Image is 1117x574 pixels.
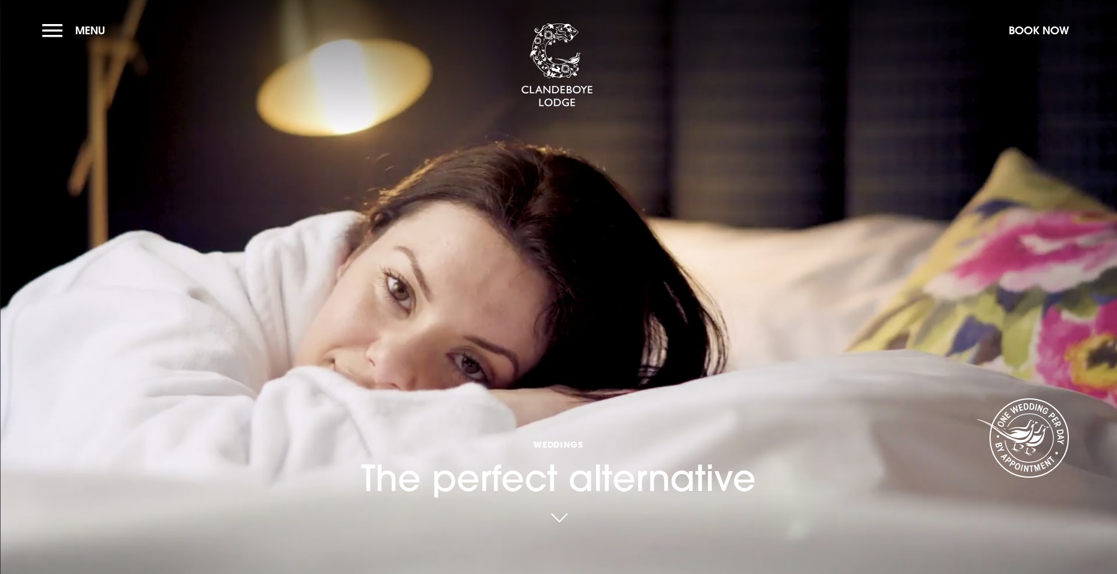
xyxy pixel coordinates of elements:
span: Menu [75,23,105,37]
button: Menu [42,17,111,43]
h1: The perfect alternative [361,368,756,499]
button: Book Now [1003,17,1075,43]
span: Weddings [361,439,756,450]
img: Clandeboye Lodge [521,23,593,108]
